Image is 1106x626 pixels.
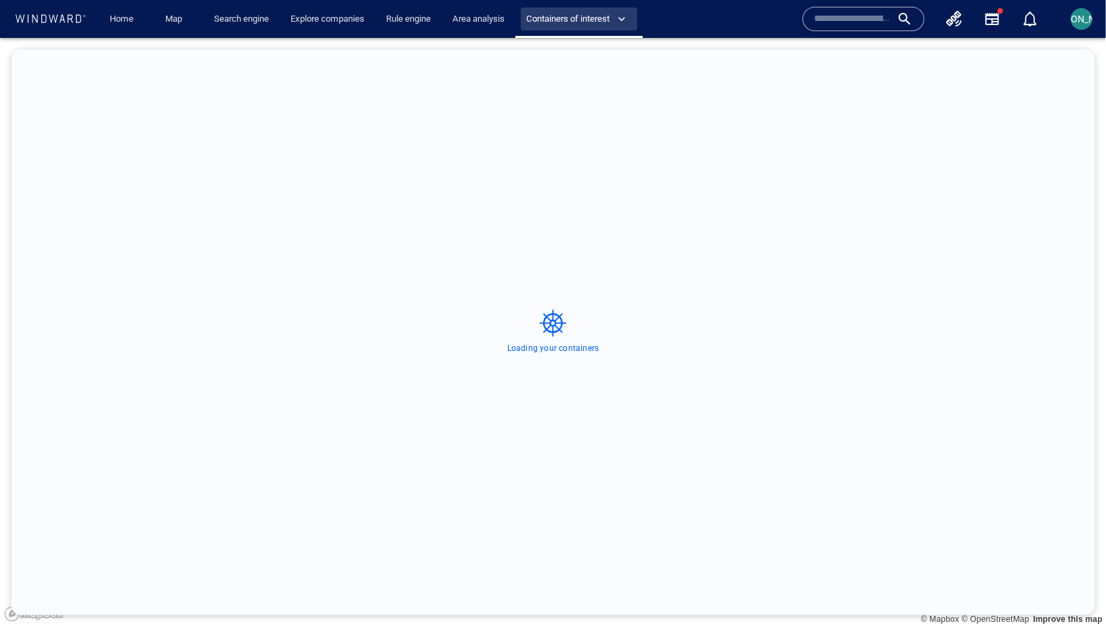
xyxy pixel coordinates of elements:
[381,7,436,31] a: Rule engine
[160,7,192,31] a: Map
[526,12,626,27] span: Containers of interest
[507,342,599,354] p: Loading your containers
[209,7,274,31] a: Search engine
[1068,5,1095,33] button: [PERSON_NAME]
[105,7,140,31] a: Home
[1048,565,1096,616] iframe: Chat
[100,7,144,31] button: Home
[521,7,637,31] button: Containers of interest
[154,7,198,31] button: Map
[447,7,510,31] a: Area analysis
[285,7,370,31] a: Explore companies
[1022,11,1038,27] div: Notification center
